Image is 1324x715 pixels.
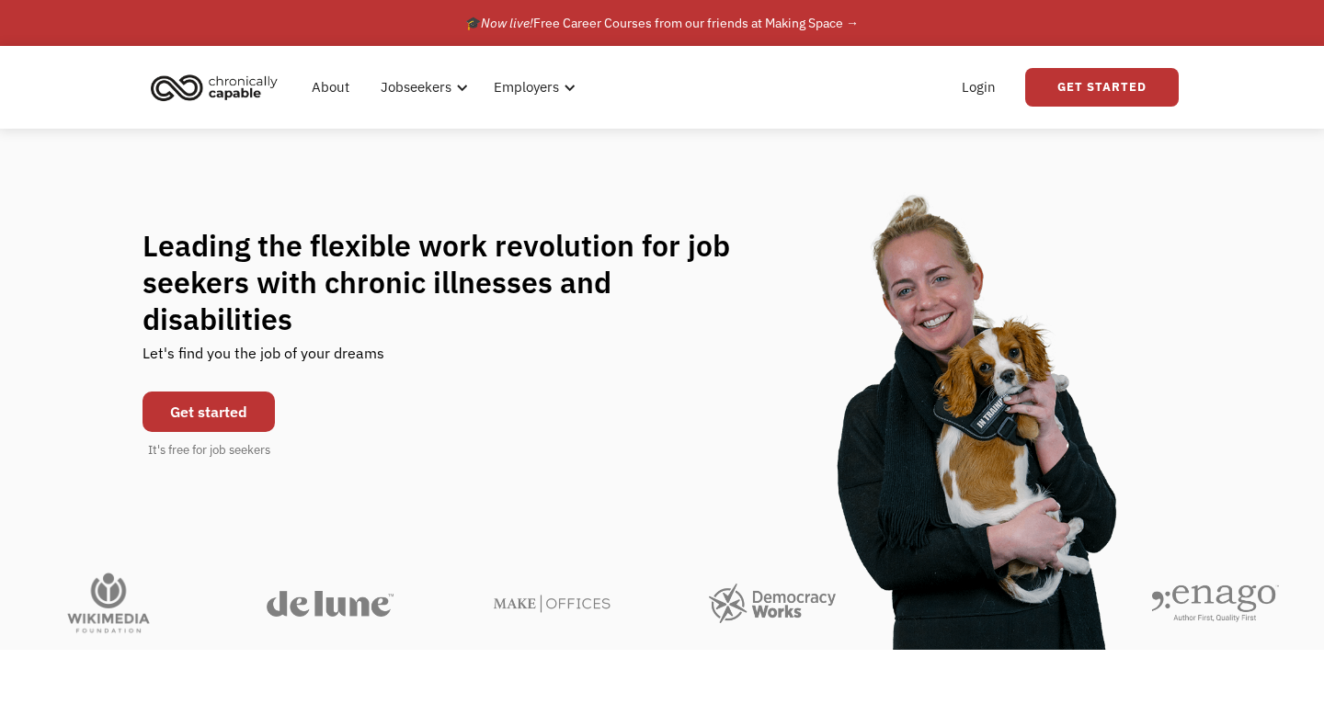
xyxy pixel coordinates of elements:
[301,58,360,117] a: About
[483,58,581,117] div: Employers
[148,441,270,460] div: It's free for job seekers
[370,58,474,117] div: Jobseekers
[145,67,291,108] a: home
[1025,68,1179,107] a: Get Started
[494,76,559,98] div: Employers
[143,227,766,337] h1: Leading the flexible work revolution for job seekers with chronic illnesses and disabilities
[481,15,533,31] em: Now live!
[381,76,451,98] div: Jobseekers
[465,12,859,34] div: 🎓 Free Career Courses from our friends at Making Space →
[143,337,384,382] div: Let's find you the job of your dreams
[143,392,275,432] a: Get started
[145,67,283,108] img: Chronically Capable logo
[951,58,1007,117] a: Login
